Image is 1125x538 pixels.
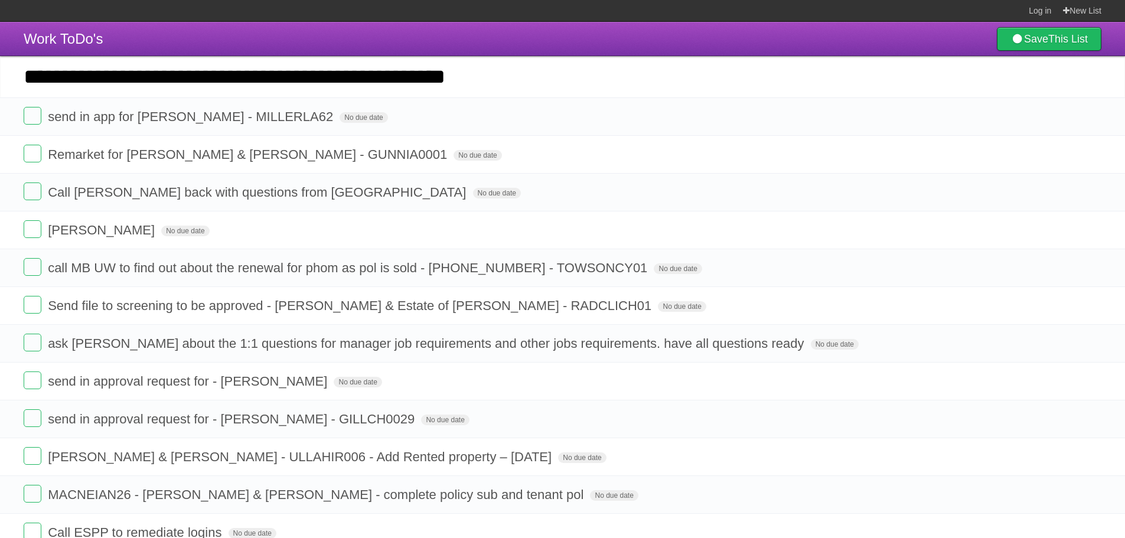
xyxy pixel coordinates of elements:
label: Done [24,296,41,314]
span: No due date [161,226,209,236]
a: SaveThis List [997,27,1101,51]
label: Done [24,409,41,427]
label: Done [24,220,41,238]
span: No due date [334,377,381,387]
span: send in approval request for - [PERSON_NAME] - GILLCH0029 [48,412,418,426]
span: MACNEIAN26 - [PERSON_NAME] & [PERSON_NAME] - complete policy sub and tenant pol [48,487,586,502]
label: Done [24,447,41,465]
span: call MB UW to find out about the renewal for phom as pol is sold - [PHONE_NUMBER] - TOWSONCY01 [48,260,650,275]
span: No due date [811,339,859,350]
label: Done [24,334,41,351]
span: No due date [421,415,469,425]
span: Work ToDo's [24,31,103,47]
b: This List [1048,33,1088,45]
span: No due date [658,301,706,312]
span: No due date [454,150,501,161]
span: No due date [654,263,702,274]
span: [PERSON_NAME] [48,223,158,237]
label: Done [24,485,41,503]
span: No due date [340,112,387,123]
label: Done [24,107,41,125]
label: Done [24,258,41,276]
span: [PERSON_NAME] & [PERSON_NAME] - ULLAHIR006 - Add Rented property – [DATE] [48,449,555,464]
label: Done [24,145,41,162]
label: Done [24,182,41,200]
span: ask [PERSON_NAME] about the 1:1 questions for manager job requirements and other jobs requirement... [48,336,807,351]
span: send in approval request for - [PERSON_NAME] [48,374,330,389]
span: No due date [590,490,638,501]
span: Send file to screening to be approved - [PERSON_NAME] & Estate of [PERSON_NAME] - RADCLICH01 [48,298,654,313]
span: Call [PERSON_NAME] back with questions from [GEOGRAPHIC_DATA] [48,185,469,200]
span: No due date [473,188,521,198]
label: Done [24,371,41,389]
span: No due date [558,452,606,463]
span: send in app for [PERSON_NAME] - MILLERLA62 [48,109,336,124]
span: Remarket for [PERSON_NAME] & [PERSON_NAME] - GUNNIA0001 [48,147,450,162]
